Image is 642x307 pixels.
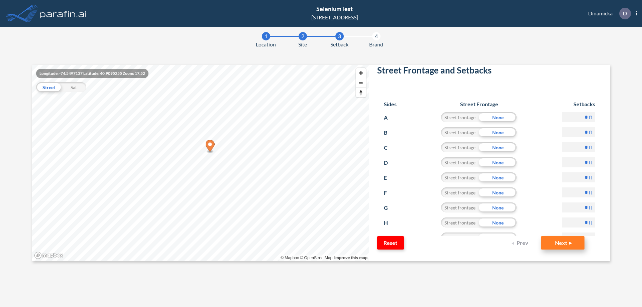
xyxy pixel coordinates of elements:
[330,40,348,48] span: Setback
[441,157,479,167] div: Street frontage
[311,13,358,21] div: [STREET_ADDRESS]
[508,236,534,250] button: Prev
[479,202,517,212] div: None
[34,252,64,259] a: Mapbox homepage
[479,187,517,197] div: None
[441,187,479,197] div: Street frontage
[384,112,396,123] p: A
[441,127,479,137] div: Street frontage
[300,256,332,260] a: OpenStreetMap
[441,172,479,182] div: Street frontage
[562,101,595,107] h6: Setbacks
[372,32,381,40] div: 4
[589,219,593,226] label: ft
[589,174,593,181] label: ft
[589,159,593,166] label: ft
[377,65,602,78] h2: Street Frontage and Setbacks
[377,236,404,250] button: Reset
[479,217,517,227] div: None
[384,233,396,243] p: I
[589,144,593,151] label: ft
[589,234,593,241] label: ft
[335,32,344,40] div: 3
[384,172,396,183] p: E
[36,69,148,78] div: Longitude: -74.5497137 Latitude: 40.9095255 Zoom: 17.52
[479,142,517,152] div: None
[298,40,307,48] span: Site
[384,202,396,213] p: G
[441,112,479,122] div: Street frontage
[299,32,307,40] div: 2
[435,101,523,107] h6: Street Frontage
[384,142,396,153] p: C
[384,187,396,198] p: F
[479,112,517,122] div: None
[356,68,366,78] button: Zoom in
[36,82,61,92] div: Street
[441,233,479,243] div: Street frontage
[384,157,396,168] p: D
[441,202,479,212] div: Street frontage
[589,189,593,196] label: ft
[479,157,517,167] div: None
[589,129,593,136] label: ft
[356,88,366,97] button: Reset bearing to north
[369,40,383,48] span: Brand
[541,236,584,250] button: Next
[334,256,367,260] a: Improve this map
[61,82,86,92] div: Sat
[384,217,396,228] p: H
[38,7,88,20] img: logo
[316,5,353,12] span: SeleniumTest
[578,8,637,19] div: Dinamicka
[479,233,517,243] div: None
[589,204,593,211] label: ft
[479,127,517,137] div: None
[441,142,479,152] div: Street frontage
[384,127,396,138] p: B
[589,114,593,121] label: ft
[623,10,627,16] p: D
[384,101,397,107] h6: Sides
[281,256,299,260] a: Mapbox
[206,140,215,154] div: Map marker
[479,172,517,182] div: None
[32,65,369,261] canvas: Map
[356,78,366,88] button: Zoom out
[262,32,270,40] div: 1
[256,40,276,48] span: Location
[441,217,479,227] div: Street frontage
